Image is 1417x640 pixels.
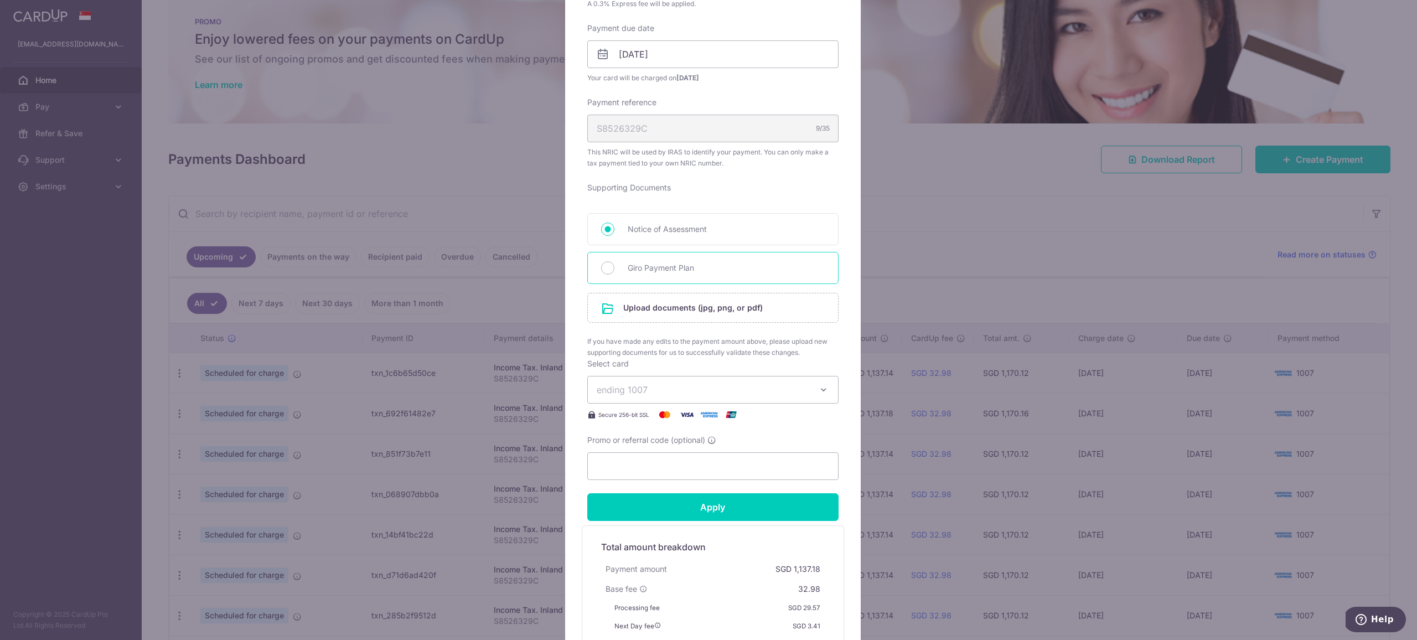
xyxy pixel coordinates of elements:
div: SGD 3.41 [788,617,825,636]
img: American Express [698,408,720,421]
span: [DATE] [676,74,699,82]
img: Mastercard [654,408,676,421]
button: ending 1007 [587,376,839,404]
span: Next Day fee [614,622,661,630]
div: Processing fee [610,599,664,617]
img: UnionPay [720,408,742,421]
div: Payment amount [601,559,671,579]
input: DD / MM / YYYY [587,40,839,68]
span: Your card will be charged on [587,73,839,84]
label: Payment reference [587,97,656,108]
div: 9/35 [816,123,830,134]
input: Apply [587,493,839,521]
label: Payment due date [587,23,654,34]
span: Notice of Assessment [628,223,825,236]
h5: Total amount breakdown [601,540,825,554]
span: Promo or referral code (optional) [587,435,705,446]
iframe: Opens a widget where you can find more information [1346,607,1406,634]
div: SGD 1,137.18 [771,559,825,579]
div: SGD 29.57 [784,599,825,617]
span: ending 1007 [597,384,648,395]
label: Select card [587,358,629,369]
label: Supporting Documents [587,182,671,193]
span: If you have made any edits to the payment amount above, please upload new supporting documents fo... [587,336,839,358]
span: Base fee [606,584,637,595]
img: Visa [676,408,698,421]
span: This NRIC will be used by IRAS to identify your payment. You can only make a tax payment tied to ... [587,147,839,169]
span: Secure 256-bit SSL [598,410,649,419]
span: Giro Payment Plan [628,261,825,275]
div: 32.98 [794,579,825,599]
div: Upload documents (jpg, png, or pdf) [587,293,839,323]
